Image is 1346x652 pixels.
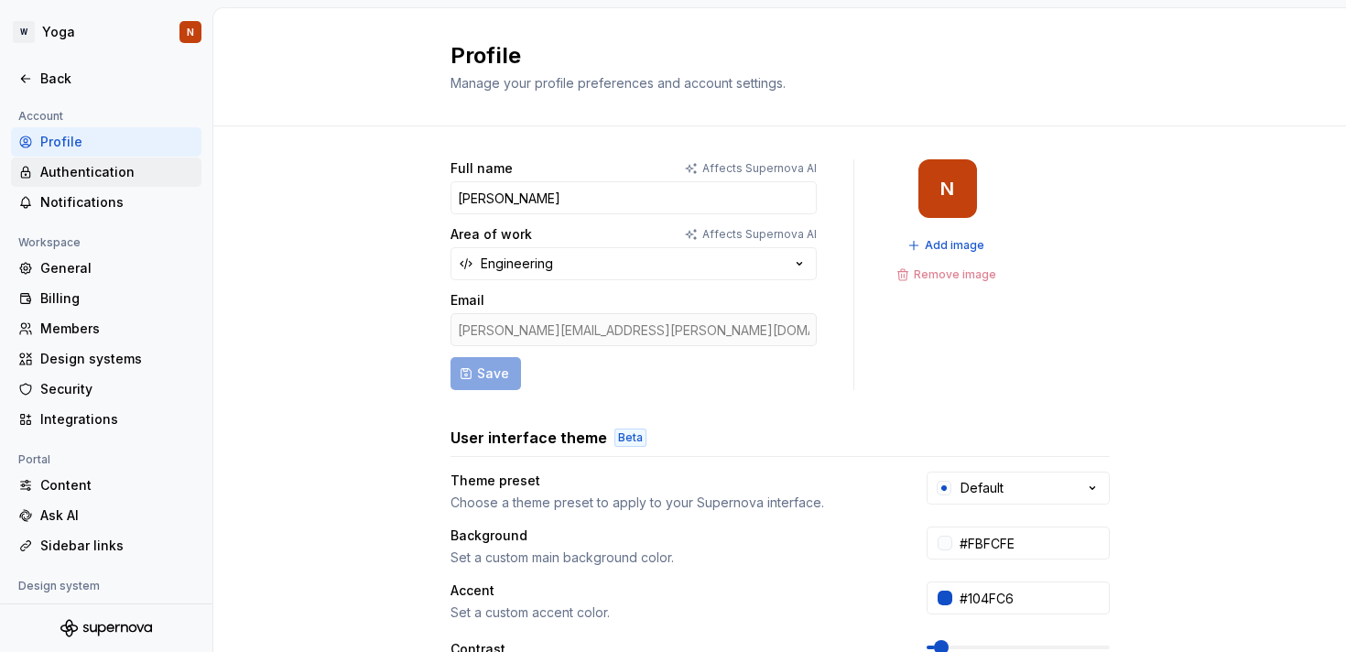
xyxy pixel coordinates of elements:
div: Integrations [40,410,194,429]
div: Back [40,70,194,88]
div: Theme preset [450,472,894,490]
div: Workspace [11,232,88,254]
div: Portal [11,449,58,471]
div: Profile [40,133,194,151]
div: Choose a theme preset to apply to your Supernova interface. [450,494,894,512]
div: Default [961,479,1004,497]
a: Design systems [11,344,201,374]
p: Affects Supernova AI [702,161,817,176]
span: Manage your profile preferences and account settings. [450,75,786,91]
svg: Supernova Logo [60,619,152,637]
input: #FFFFFF [952,527,1110,560]
div: Set a custom accent color. [450,603,894,622]
div: Design system [11,575,107,597]
div: Billing [40,289,194,308]
div: Background [450,527,894,545]
a: Content [11,471,201,500]
span: Add image [925,238,984,253]
a: General [11,254,201,283]
h2: Profile [450,41,1088,71]
a: Members [11,314,201,343]
div: General [40,603,194,621]
div: General [40,259,194,277]
div: Account [11,105,71,127]
div: Engineering [481,255,553,273]
div: N [940,181,954,196]
a: Profile [11,127,201,157]
button: Add image [902,233,993,258]
div: Members [40,320,194,338]
a: General [11,597,201,626]
div: Beta [614,429,646,447]
a: Authentication [11,158,201,187]
div: Set a custom main background color. [450,549,894,567]
div: W [13,21,35,43]
input: #104FC6 [952,581,1110,614]
div: Notifications [40,193,194,212]
div: Accent [450,581,894,600]
a: Integrations [11,405,201,434]
div: Sidebar links [40,537,194,555]
a: Notifications [11,188,201,217]
a: Ask AI [11,501,201,530]
div: N [187,25,194,39]
a: Sidebar links [11,531,201,560]
div: Security [40,380,194,398]
h3: User interface theme [450,427,607,449]
a: Billing [11,284,201,313]
div: Design systems [40,350,194,368]
div: Content [40,476,194,494]
label: Email [450,291,484,310]
a: Security [11,375,201,404]
button: WYogaN [4,12,209,52]
div: Ask AI [40,506,194,525]
div: Yoga [42,23,75,41]
p: Affects Supernova AI [702,227,817,242]
label: Full name [450,159,513,178]
button: Default [927,472,1110,505]
a: Back [11,64,201,93]
label: Area of work [450,225,532,244]
div: Authentication [40,163,194,181]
